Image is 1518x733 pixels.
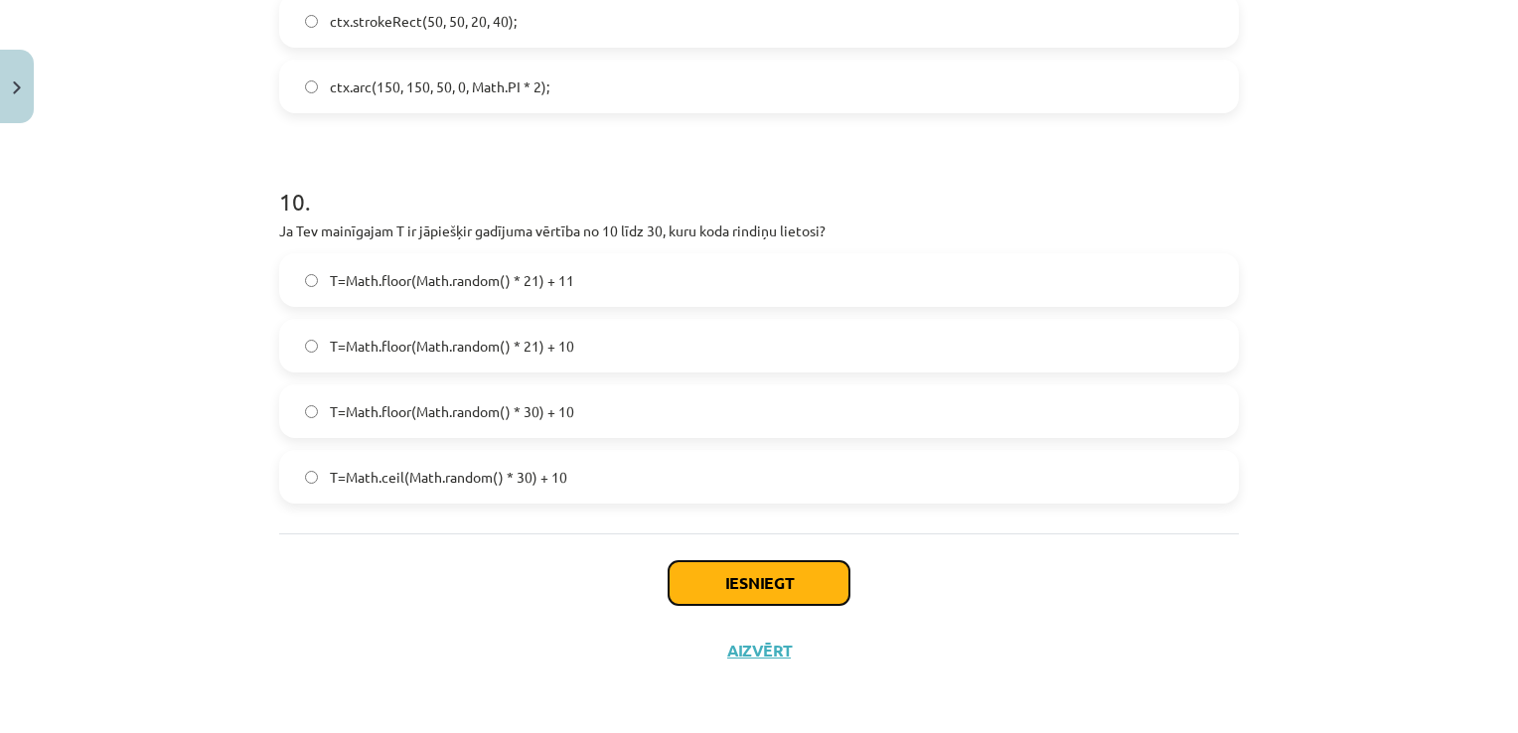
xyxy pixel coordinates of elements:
button: Aizvērt [721,641,797,660]
span: T=Math.ceil(Math.random() * 30) + 10 [330,467,567,488]
button: Iesniegt [669,561,849,605]
input: T=Math.floor(Math.random() * 30) + 10 [305,405,318,418]
span: T=Math.floor(Math.random() * 30) + 10 [330,401,574,422]
img: icon-close-lesson-0947bae3869378f0d4975bcd49f059093ad1ed9edebbc8119c70593378902aed.svg [13,81,21,94]
span: ctx.strokeRect(50, 50, 20, 40); [330,11,517,32]
p: Ja Tev mainīgajam T ir jāpiešķir gadījuma vērtība no 10 līdz 30, kuru koda rindiņu lietosi? [279,220,1239,241]
input: T=Math.floor(Math.random() * 21) + 11 [305,274,318,287]
h1: 10 . [279,153,1239,215]
input: ctx.arc(150, 150, 50, 0, Math.PI * 2); [305,80,318,93]
span: T=Math.floor(Math.random() * 21) + 10 [330,336,574,357]
span: T=Math.floor(Math.random() * 21) + 11 [330,270,574,291]
input: T=Math.ceil(Math.random() * 30) + 10 [305,471,318,484]
input: ctx.strokeRect(50, 50, 20, 40); [305,15,318,28]
input: T=Math.floor(Math.random() * 21) + 10 [305,340,318,353]
span: ctx.arc(150, 150, 50, 0, Math.PI * 2); [330,76,549,97]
